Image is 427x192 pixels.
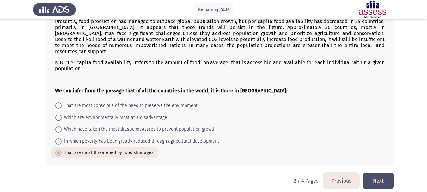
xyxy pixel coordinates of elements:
[55,88,287,94] b: We can infer from the passage that of all the countries in the world, it is those in [GEOGRAPHIC_...
[33,1,76,18] img: Assess Talent Management logo
[55,18,385,94] div: Presently, food production has managed to outpace global population growth, but per capita food a...
[62,138,219,145] span: In which poverty has been greatly reduced through agricultural development
[62,114,167,121] span: Which are environmentally most at a disadvantage
[363,173,394,189] button: load next page
[55,59,385,71] p: N.B. "Per capita food availability" refers to the amount of food, on average, that is accessible ...
[62,149,154,157] span: That are most threatened by food shortages
[351,1,394,18] img: Assessment logo of ASSESS English Language Assessment (3 Module) (Ad - IB)
[323,173,359,189] button: load previous page
[62,126,216,133] span: Which have taken the most drastic measures to prevent population growth
[198,6,229,14] p: Remaining:
[62,102,198,109] span: That are most conscious of the need to preserve the environment
[220,6,229,12] span: 4:37
[294,178,318,184] p: 2 / 4 Pages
